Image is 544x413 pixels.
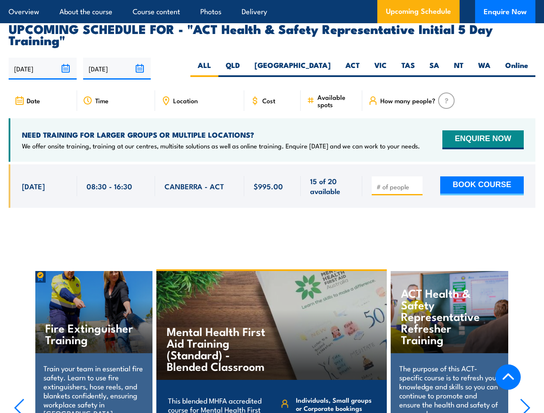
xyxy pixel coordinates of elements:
[190,60,218,77] label: ALL
[376,182,420,191] input: # of people
[167,325,268,372] h4: Mental Health First Aid Training (Standard) - Blended Classroom
[22,130,420,139] h4: NEED TRAINING FOR LARGER GROUPS OR MULTIPLE LOCATIONS?
[367,60,394,77] label: VIC
[22,181,45,191] span: [DATE]
[296,396,375,412] span: Individuals, Small groups or Corporate bookings
[87,181,132,191] span: 08:30 - 16:30
[471,60,498,77] label: WA
[254,181,283,191] span: $995.00
[498,60,535,77] label: Online
[218,60,247,77] label: QLD
[165,181,224,191] span: CANBERRA - ACT
[317,93,356,108] span: Available spots
[247,60,338,77] label: [GEOGRAPHIC_DATA]
[27,97,40,104] span: Date
[262,97,275,104] span: Cost
[394,60,422,77] label: TAS
[95,97,109,104] span: Time
[9,23,535,45] h2: UPCOMING SCHEDULE FOR - "ACT Health & Safety Representative Initial 5 Day Training"
[9,58,77,80] input: From date
[380,97,435,104] span: How many people?
[22,142,420,150] p: We offer onsite training, training at our centres, multisite solutions as well as online training...
[440,176,524,195] button: BOOK COURSE
[173,97,198,104] span: Location
[310,176,352,196] span: 15 of 20 available
[83,58,151,80] input: To date
[422,60,447,77] label: SA
[45,322,135,345] h4: Fire Extinguisher Training
[447,60,471,77] label: NT
[442,130,524,149] button: ENQUIRE NOW
[401,287,491,345] h4: ACT Health & Safety Representative Refresher Training
[338,60,367,77] label: ACT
